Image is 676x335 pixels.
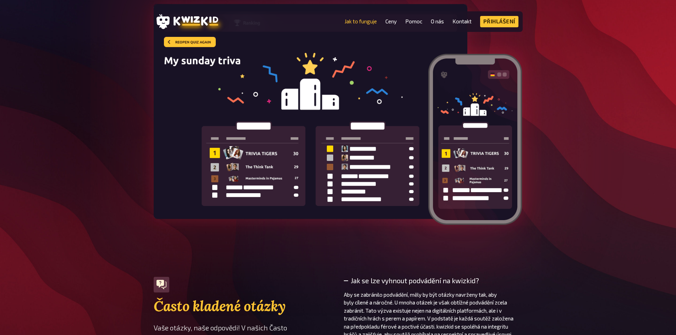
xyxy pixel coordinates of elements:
a: Jak to funguje [345,18,377,24]
a: Ceny [385,18,397,24]
img: A vítězem je… [428,53,522,226]
font: Jak se lze vyhnout podvádění na kwizkid? [351,277,479,285]
font: Přihlášení [483,18,515,24]
a: O nás [431,18,444,24]
font: Často kladené otázky [154,297,286,315]
summary: Jak se lze vyhnout podvádění na kwizkid? [344,277,523,285]
a: Kontakt [452,18,472,24]
a: Přihlášení [480,16,518,27]
img: A vítězem je… [154,4,467,219]
a: Pomoc [405,18,422,24]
